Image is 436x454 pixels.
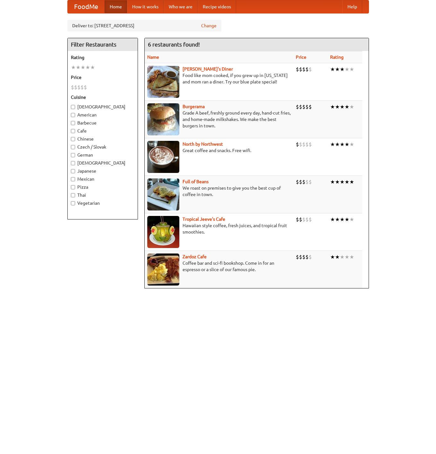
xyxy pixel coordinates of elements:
[296,178,299,185] li: $
[147,66,179,98] img: sallys.jpg
[71,152,134,158] label: German
[183,254,207,259] a: Zardoz Cafe
[201,22,217,29] a: Change
[345,178,349,185] li: ★
[147,147,291,154] p: Great coffee and snacks. Free wifi.
[330,253,335,261] li: ★
[76,64,81,71] li: ★
[71,54,134,61] h5: Rating
[342,0,362,13] a: Help
[183,217,225,222] b: Tropical Jeeve's Cafe
[349,103,354,110] li: ★
[147,185,291,198] p: We roast on premises to give you the best cup of coffee in town.
[305,253,309,261] li: $
[305,178,309,185] li: $
[147,55,159,60] a: Name
[71,153,75,157] input: German
[147,253,179,286] img: zardoz.jpg
[68,38,138,51] h4: Filter Restaurants
[71,144,134,150] label: Czech / Slovak
[71,105,75,109] input: [DEMOGRAPHIC_DATA]
[71,200,134,206] label: Vegetarian
[345,216,349,223] li: ★
[183,141,223,147] a: North by Northwest
[345,103,349,110] li: ★
[296,253,299,261] li: $
[340,216,345,223] li: ★
[349,216,354,223] li: ★
[71,104,134,110] label: [DEMOGRAPHIC_DATA]
[330,178,335,185] li: ★
[71,84,74,91] li: $
[330,141,335,148] li: ★
[71,201,75,205] input: Vegetarian
[71,161,75,165] input: [DEMOGRAPHIC_DATA]
[335,141,340,148] li: ★
[147,141,179,173] img: north.jpg
[349,178,354,185] li: ★
[296,55,306,60] a: Price
[71,160,134,166] label: [DEMOGRAPHIC_DATA]
[105,0,127,13] a: Home
[335,178,340,185] li: ★
[309,253,312,261] li: $
[84,84,87,91] li: $
[67,20,221,31] div: Deliver to: [STREET_ADDRESS]
[296,216,299,223] li: $
[330,103,335,110] li: ★
[340,66,345,73] li: ★
[81,84,84,91] li: $
[71,193,75,197] input: Thai
[71,192,134,198] label: Thai
[330,66,335,73] li: ★
[309,216,312,223] li: $
[309,141,312,148] li: $
[309,66,312,73] li: $
[299,66,302,73] li: $
[147,178,179,210] img: beans.jpg
[71,177,75,181] input: Mexican
[183,104,205,109] a: Burgerama
[340,178,345,185] li: ★
[81,64,85,71] li: ★
[71,113,75,117] input: American
[71,121,75,125] input: Barbecue
[309,178,312,185] li: $
[345,253,349,261] li: ★
[198,0,236,13] a: Recipe videos
[302,216,305,223] li: $
[299,253,302,261] li: $
[71,185,75,189] input: Pizza
[309,103,312,110] li: $
[71,112,134,118] label: American
[183,66,233,72] a: [PERSON_NAME]'s Diner
[71,168,134,174] label: Japanese
[183,179,209,184] a: Full of Beans
[71,136,134,142] label: Chinese
[77,84,81,91] li: $
[349,66,354,73] li: ★
[71,145,75,149] input: Czech / Slovak
[345,66,349,73] li: ★
[74,84,77,91] li: $
[71,120,134,126] label: Barbecue
[335,216,340,223] li: ★
[340,253,345,261] li: ★
[302,253,305,261] li: $
[340,103,345,110] li: ★
[71,184,134,190] label: Pizza
[71,129,75,133] input: Cafe
[71,137,75,141] input: Chinese
[71,128,134,134] label: Cafe
[147,260,291,273] p: Coffee bar and sci-fi bookshop. Come in for an espresso or a slice of our famous pie.
[302,103,305,110] li: $
[147,110,291,129] p: Grade A beef, freshly ground every day, hand-cut fries, and home-made milkshakes. We make the bes...
[349,253,354,261] li: ★
[349,141,354,148] li: ★
[335,66,340,73] li: ★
